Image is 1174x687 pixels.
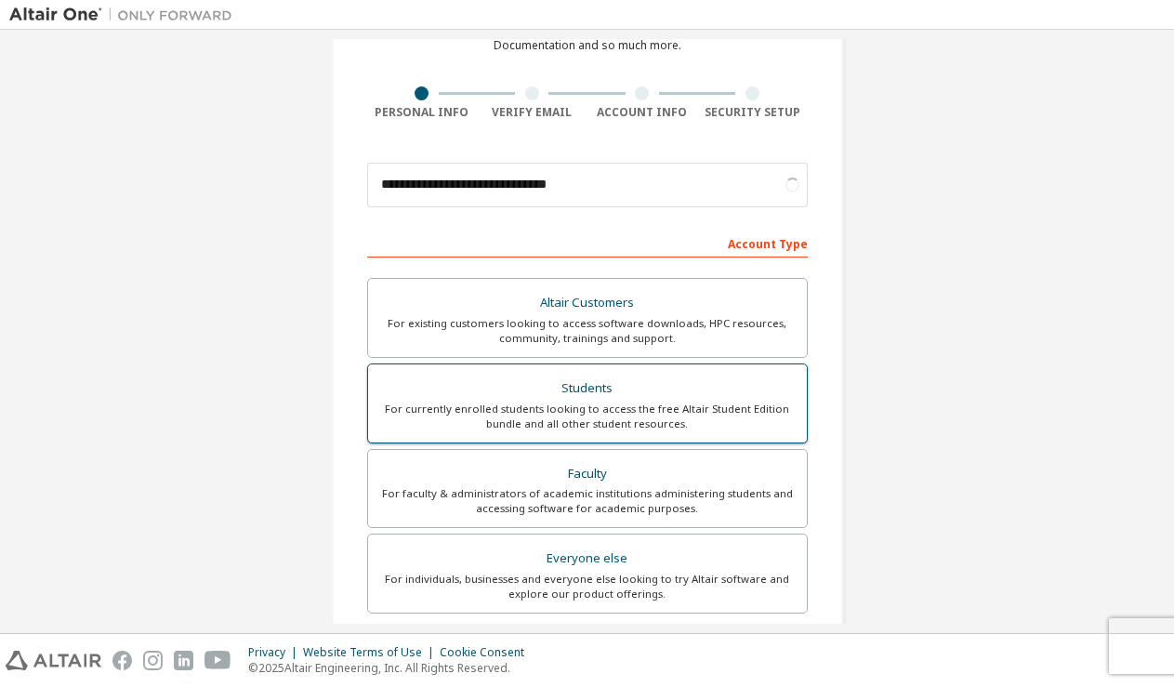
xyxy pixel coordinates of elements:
[477,105,587,120] div: Verify Email
[367,228,808,258] div: Account Type
[379,402,796,431] div: For currently enrolled students looking to access the free Altair Student Edition bundle and all ...
[379,461,796,487] div: Faculty
[303,645,440,660] div: Website Terms of Use
[379,486,796,516] div: For faculty & administrators of academic institutions administering students and accessing softwa...
[9,6,242,24] img: Altair One
[697,105,808,120] div: Security Setup
[587,105,698,120] div: Account Info
[248,660,535,676] p: © 2025 Altair Engineering, Inc. All Rights Reserved.
[379,376,796,402] div: Students
[204,651,231,670] img: youtube.svg
[112,651,132,670] img: facebook.svg
[440,645,535,660] div: Cookie Consent
[379,316,796,346] div: For existing customers looking to access software downloads, HPC resources, community, trainings ...
[143,651,163,670] img: instagram.svg
[379,290,796,316] div: Altair Customers
[6,651,101,670] img: altair_logo.svg
[174,651,193,670] img: linkedin.svg
[379,546,796,572] div: Everyone else
[379,572,796,601] div: For individuals, businesses and everyone else looking to try Altair software and explore our prod...
[367,105,478,120] div: Personal Info
[248,645,303,660] div: Privacy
